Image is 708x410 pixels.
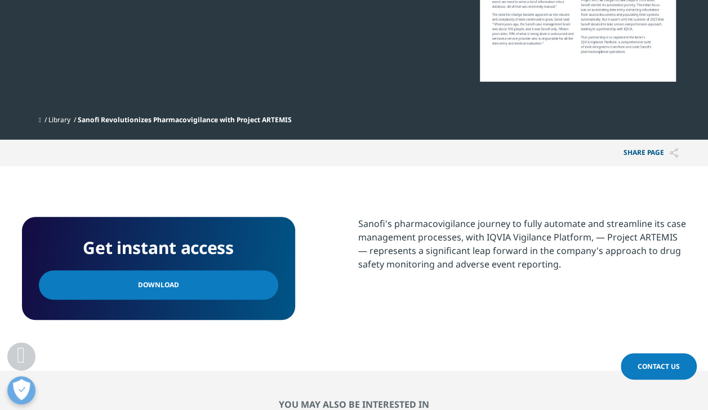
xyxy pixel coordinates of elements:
p: Share PAGE [615,140,687,166]
span: Download [138,279,179,291]
button: 優先設定センターを開く [7,376,35,404]
h2: You may also be interested in [22,399,687,410]
a: Download [39,270,278,300]
a: Library [48,115,70,124]
h4: Get instant access [39,234,278,262]
p: Sanofi's pharmacovigilance journey to fully automate and streamline its case management processes... [358,217,687,279]
a: Contact Us [621,353,697,380]
button: Share PAGEShare PAGE [615,140,687,166]
img: Share PAGE [670,148,678,158]
span: Contact Us [638,362,680,371]
span: Sanofi Revolutionizes Pharmacovigilance with Project ARTEMIS [78,115,292,124]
